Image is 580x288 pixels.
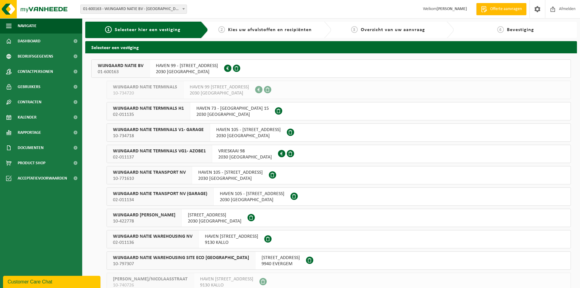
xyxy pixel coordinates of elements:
span: Kies uw afvalstoffen en recipiënten [228,27,312,32]
span: 10-797307 [113,261,249,267]
span: Documenten [18,140,44,155]
span: 01-600163 - WIJNGAARD NATIE BV - ANTWERPEN [81,5,187,13]
span: WIJNGAARD [PERSON_NAME] [113,212,175,218]
span: Selecteer hier een vestiging [115,27,181,32]
span: 9940 EVERGEM [262,261,300,267]
span: Contracten [18,94,41,110]
span: 9130 KALLO [205,240,258,246]
span: WIJNGAARD NATIE WAREHOUSING NV [113,233,192,240]
span: Dashboard [18,34,40,49]
button: WIJNGAARD NATIE TERMINALS V1- GARAGE 10-734718 HAVEN 105 - [STREET_ADDRESS]2030 [GEOGRAPHIC_DATA] [107,123,571,142]
button: WIJNGAARD NATIE TRANSPORT NV 10-771610 HAVEN 105 - [STREET_ADDRESS]2030 [GEOGRAPHIC_DATA] [107,166,571,184]
span: WIJNGAARD NATIE TRANSPORT NV (GARAGE) [113,191,207,197]
span: 01-600163 - WIJNGAARD NATIE BV - ANTWERPEN [80,5,187,14]
span: Bedrijfsgegevens [18,49,53,64]
span: VRIESKAAI 98 [218,148,272,154]
button: WIJNGAARD NATIE TRANSPORT NV (GARAGE) 02-011134 HAVEN 105 - [STREET_ADDRESS]2030 [GEOGRAPHIC_DATA] [107,187,571,206]
span: 10-734720 [113,90,177,96]
button: WIJNGAARD [PERSON_NAME] 10-422778 [STREET_ADDRESS]2030 [GEOGRAPHIC_DATA] [107,209,571,227]
span: HAVEN 105 - [STREET_ADDRESS] [198,169,263,176]
span: WIJNGAARD NATIE TERMINALS H1 [113,105,184,112]
span: 3 [351,26,358,33]
button: WIJNGAARD NATIE BV 01-600163 HAVEN 99 - [STREET_ADDRESS]2030 [GEOGRAPHIC_DATA] [91,59,571,78]
a: Offerte aanvragen [476,3,526,15]
span: 02-011137 [113,154,206,160]
span: Rapportage [18,125,41,140]
span: WIJNGAARD NATIE TERMINALS VG1- AZOBE1 [113,148,206,154]
span: 2030 [GEOGRAPHIC_DATA] [220,197,284,203]
span: HAVEN [STREET_ADDRESS] [200,276,253,282]
span: 1 [105,26,112,33]
span: WIJNGAARD NATIE TERMINALS [113,84,177,90]
span: WIJNGAARD NATIE TERMINALS V1- GARAGE [113,127,204,133]
span: Overzicht van uw aanvraag [361,27,425,32]
span: 2030 [GEOGRAPHIC_DATA] [156,69,218,75]
span: 2030 [GEOGRAPHIC_DATA] [216,133,281,139]
span: 4 [497,26,504,33]
button: WIJNGAARD NATIE WAREHOUSING NV 02-011136 HAVEN [STREET_ADDRESS]9130 KALLO [107,230,571,248]
button: WIJNGAARD NATIE WAREHOUSING SITE ECO [GEOGRAPHIC_DATA] 10-797307 [STREET_ADDRESS]9940 EVERGEM [107,251,571,270]
button: WIJNGAARD NATIE TERMINALS H1 02-011135 HAVEN 73 - [GEOGRAPHIC_DATA] 152030 [GEOGRAPHIC_DATA] [107,102,571,120]
strong: [PERSON_NAME] [437,7,467,11]
span: Offerte aanvragen [489,6,523,12]
h2: Selecteer een vestiging [85,41,577,53]
button: WIJNGAARD NATIE TERMINALS VG1- AZOBE1 02-011137 VRIESKAAI 982030 [GEOGRAPHIC_DATA] [107,145,571,163]
span: [STREET_ADDRESS] [262,255,300,261]
span: Bevestiging [507,27,534,32]
span: HAVEN 73 - [GEOGRAPHIC_DATA] 15 [196,105,269,112]
span: 2030 [GEOGRAPHIC_DATA] [198,176,263,182]
span: 01-600163 [98,69,143,75]
span: 2030 [GEOGRAPHIC_DATA] [218,154,272,160]
span: HAVEN 99 - [STREET_ADDRESS] [156,63,218,69]
span: 10-771610 [113,176,186,182]
span: 10-422778 [113,218,175,224]
span: HAVEN 99 [STREET_ADDRESS] [190,84,249,90]
span: 10-734718 [113,133,204,139]
span: [PERSON_NAME]/NICOLAASSTRAAT [113,276,188,282]
span: 2 [218,26,225,33]
span: 2030 [GEOGRAPHIC_DATA] [196,112,269,118]
span: WIJNGAARD NATIE WAREHOUSING SITE ECO [GEOGRAPHIC_DATA] [113,255,249,261]
iframe: chat widget [3,275,102,288]
span: Contactpersonen [18,64,53,79]
span: 02-011135 [113,112,184,118]
span: 02-011136 [113,240,192,246]
span: Kalender [18,110,37,125]
span: Acceptatievoorwaarden [18,171,67,186]
span: HAVEN 105 - [STREET_ADDRESS] [220,191,284,197]
span: [STREET_ADDRESS] [188,212,241,218]
span: 02-011134 [113,197,207,203]
span: Product Shop [18,155,45,171]
span: WIJNGAARD NATIE BV [98,63,143,69]
span: HAVEN 105 - [STREET_ADDRESS] [216,127,281,133]
span: WIJNGAARD NATIE TRANSPORT NV [113,169,186,176]
span: Gebruikers [18,79,40,94]
span: 2030 [GEOGRAPHIC_DATA] [190,90,249,96]
span: Navigatie [18,18,37,34]
span: HAVEN [STREET_ADDRESS] [205,233,258,240]
span: 2030 [GEOGRAPHIC_DATA] [188,218,241,224]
